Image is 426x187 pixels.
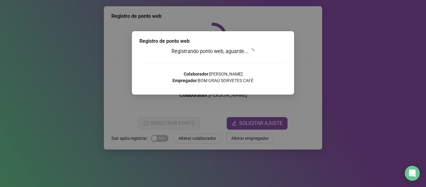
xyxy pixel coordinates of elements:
div: Registro de ponto web [139,37,287,45]
strong: Colaborador [184,71,208,76]
h3: Registrando ponto web, aguarde... [139,47,287,56]
p: : [PERSON_NAME] : BOM GRAU SORVETES CAFÉ [139,71,287,84]
span: loading [249,48,254,54]
strong: Empregador [172,78,197,83]
div: Open Intercom Messenger [405,166,420,181]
